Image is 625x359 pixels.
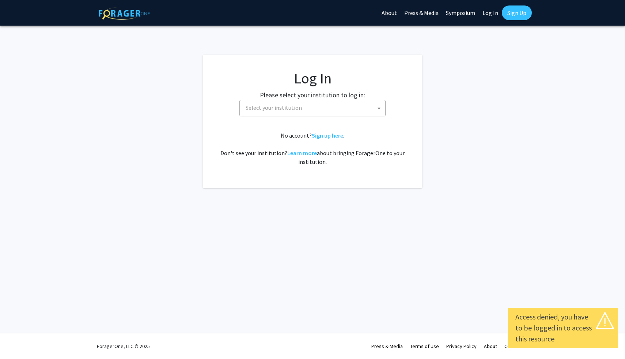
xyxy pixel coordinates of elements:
span: Select your institution [246,104,302,111]
a: Terms of Use [410,343,439,349]
span: Select your institution [239,100,386,116]
label: Please select your institution to log in: [260,90,365,100]
a: About [484,343,497,349]
a: Sign Up [502,5,532,20]
div: ForagerOne, LLC © 2025 [97,333,150,359]
div: No account? . Don't see your institution? about bringing ForagerOne to your institution. [217,131,408,166]
img: ForagerOne Logo [99,7,150,20]
a: Press & Media [371,343,403,349]
a: Privacy Policy [446,343,477,349]
h1: Log In [217,70,408,87]
a: Sign up here [312,132,343,139]
a: Contact Us [504,343,528,349]
a: Learn more about bringing ForagerOne to your institution [287,149,317,157]
span: Select your institution [243,100,385,115]
div: Access denied, you have to be logged in to access this resource [515,311,610,344]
